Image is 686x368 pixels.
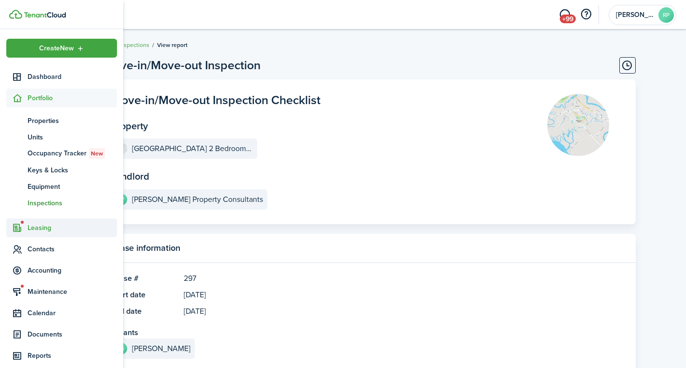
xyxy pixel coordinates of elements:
[28,198,117,208] span: Inspections
[28,132,117,142] span: Units
[28,308,117,318] span: Calendar
[28,182,117,192] span: Equipment
[28,93,117,103] span: Portfolio
[28,223,117,233] span: Leasing
[111,94,321,106] panel-main-description: Move-in/Move-out Inspection Checklist
[28,244,117,254] span: Contacts
[157,41,188,49] span: View report
[6,39,117,58] button: Open menu
[111,306,179,317] panel-main-title: End date
[91,149,103,158] span: New
[6,129,117,145] a: Units
[28,72,117,82] span: Dashboard
[555,2,574,27] a: Messaging
[184,273,307,284] panel-main-description: 297
[39,45,74,52] span: Create New
[578,6,594,23] button: Open resource center
[6,145,117,162] a: Occupancy TrackerNew
[119,41,149,49] a: Inspections
[6,67,117,86] a: Dashboard
[28,287,117,297] span: Maintenance
[619,57,636,74] button: Timeline
[184,306,307,317] panel-main-description: [DATE]
[560,15,576,23] span: +99
[132,144,253,153] e-details-info-title: [GEOGRAPHIC_DATA] 2 Bedroom/ 1 Bath
[111,289,179,301] panel-main-title: Start date
[28,265,117,276] span: Accounting
[6,178,117,195] a: Equipment
[28,148,117,159] span: Occupancy Tracker
[111,243,180,253] panel-main-title: Lease information
[111,119,148,133] text-item: Property
[28,116,117,126] span: Properties
[9,10,22,19] img: TenantCloud
[6,195,117,211] a: Inspections
[132,195,263,204] e-details-info-title: [PERSON_NAME] Property Consultants
[132,344,190,353] e-details-info-title: [PERSON_NAME]
[616,12,655,18] span: Rouzer Property Consultants
[6,112,117,129] a: Properties
[24,12,66,18] img: TenantCloud
[111,273,179,284] panel-main-title: Lease #
[28,165,117,175] span: Keys & Locks
[6,346,117,365] a: Reports
[184,289,307,301] panel-main-description: [DATE]
[6,162,117,178] a: Keys & Locks
[111,338,195,359] a: FG[PERSON_NAME]
[28,351,117,361] span: Reports
[111,169,149,184] text-item: Landlord
[28,329,117,339] span: Documents
[103,56,261,75] h1: Move-in/Move-out Inspection
[658,7,674,23] avatar-text: RP
[111,327,138,338] panel-main-title: Tenants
